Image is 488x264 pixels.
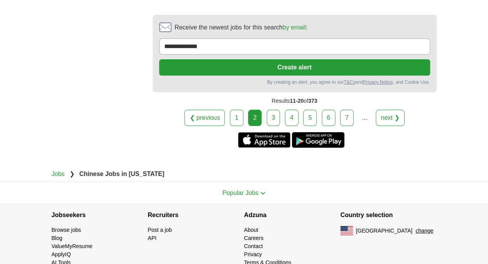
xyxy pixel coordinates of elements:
[322,110,335,126] a: 6
[148,227,172,233] a: Post a job
[153,92,437,110] div: Results of
[267,110,280,126] a: 3
[292,132,344,148] a: Get the Android app
[69,171,75,177] span: ❯
[340,226,353,235] img: US flag
[356,227,413,235] span: [GEOGRAPHIC_DATA]
[159,59,430,76] button: Create alert
[159,79,430,86] div: By creating an alert, you agree to our and , and Cookie Use.
[248,110,262,126] div: 2
[175,23,307,32] span: Receive the newest jobs for this search :
[244,251,262,257] a: Privacy
[238,132,290,148] a: Get the iPhone app
[303,110,317,126] a: 5
[52,243,93,249] a: ValueMyResume
[222,190,259,196] span: Popular Jobs
[308,98,317,104] span: 373
[184,110,225,126] a: ❮ previous
[52,251,71,257] a: ApplyIQ
[290,98,304,104] span: 11-20
[79,171,164,177] strong: Chinese Jobs in [US_STATE]
[244,235,264,241] a: Careers
[340,204,437,226] h4: Country selection
[415,227,433,235] button: change
[283,24,306,31] a: by email
[376,110,405,126] a: next ❯
[285,110,299,126] a: 4
[52,227,81,233] a: Browse jobs
[357,110,372,126] div: ...
[148,235,157,241] a: API
[244,243,263,249] a: Contact
[363,79,393,85] a: Privacy Notice
[340,110,354,126] a: 7
[52,235,63,241] a: Blog
[244,227,259,233] a: About
[260,192,266,195] img: toggle icon
[230,110,243,126] a: 1
[344,79,355,85] a: T&Cs
[52,171,65,177] a: Jobs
